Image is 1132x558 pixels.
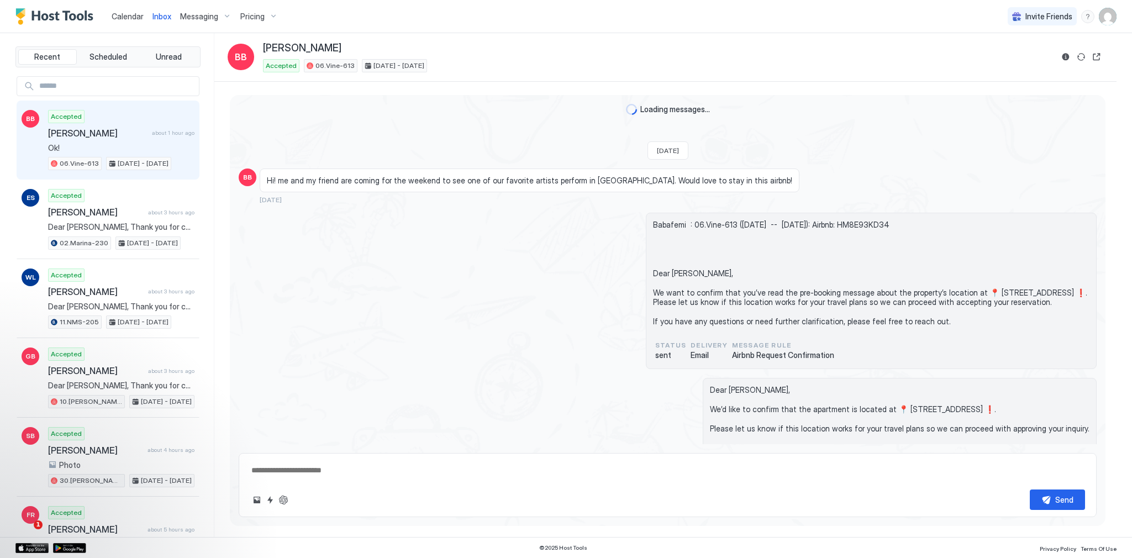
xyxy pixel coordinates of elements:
[235,50,247,64] span: BB
[1081,10,1094,23] div: menu
[1081,542,1117,554] a: Terms Of Use
[657,146,679,155] span: [DATE]
[26,114,35,124] span: BB
[48,365,144,376] span: [PERSON_NAME]
[1030,489,1085,510] button: Send
[48,524,143,535] span: [PERSON_NAME]
[112,10,144,22] a: Calendar
[243,172,252,182] span: BB
[626,104,637,115] div: loading
[152,10,171,22] a: Inbox
[240,12,265,22] span: Pricing
[315,61,355,71] span: 06.Vine-613
[60,397,122,407] span: 10.[PERSON_NAME]-203
[11,520,38,547] iframe: Intercom live chat
[152,129,194,136] span: about 1 hour ago
[250,493,264,507] button: Upload image
[277,493,290,507] button: ChatGPT Auto Reply
[60,238,108,248] span: 02.Marina-230
[51,191,82,201] span: Accepted
[267,176,792,186] span: Hi! me and my friend are coming for the weekend to see one of our favorite artists perform in [GE...
[118,159,169,169] span: [DATE] - [DATE]
[18,49,77,65] button: Recent
[48,302,194,312] span: Dear [PERSON_NAME], Thank you for choosing to stay at our apartment. We hope you’ve enjoyed every...
[48,207,144,218] span: [PERSON_NAME]
[263,42,341,55] span: [PERSON_NAME]
[15,8,98,25] a: Host Tools Logo
[35,77,199,96] input: Input Field
[139,49,198,65] button: Unread
[156,52,182,62] span: Unread
[152,12,171,21] span: Inbox
[25,351,35,361] span: GB
[141,397,192,407] span: [DATE] - [DATE]
[732,350,834,360] span: Airbnb Request Confirmation
[653,220,1089,327] span: Babafemi : 06.Vine-613 ([DATE] -- [DATE]): Airbnb: HM8E93KD34 Dear [PERSON_NAME], We want to conf...
[27,193,35,203] span: ES
[51,112,82,122] span: Accepted
[48,143,194,153] span: Ok!
[148,526,194,533] span: about 5 hours ago
[79,49,138,65] button: Scheduled
[148,446,194,454] span: about 4 hours ago
[148,209,194,216] span: about 3 hours ago
[25,272,36,282] span: WL
[34,520,43,529] span: 1
[266,61,297,71] span: Accepted
[148,367,194,375] span: about 3 hours ago
[48,222,194,232] span: Dear [PERSON_NAME], Thank you for choosing to stay at our apartment. We hope you’ve enjoyed every...
[1059,50,1072,64] button: Reservation information
[640,104,710,114] span: Loading messages...
[260,196,282,204] span: [DATE]
[1075,50,1088,64] button: Sync reservation
[51,270,82,280] span: Accepted
[1081,545,1117,552] span: Terms Of Use
[1040,545,1076,552] span: Privacy Policy
[51,349,82,359] span: Accepted
[127,238,178,248] span: [DATE] - [DATE]
[51,429,82,439] span: Accepted
[180,12,218,22] span: Messaging
[655,350,686,360] span: sent
[118,317,169,327] span: [DATE] - [DATE]
[691,340,728,350] span: Delivery
[15,46,201,67] div: tab-group
[48,128,148,139] span: [PERSON_NAME]
[732,340,834,350] span: Message Rule
[112,12,144,21] span: Calendar
[8,451,229,528] iframe: Intercom notifications message
[1025,12,1072,22] span: Invite Friends
[15,543,49,553] a: App Store
[60,159,99,169] span: 06.Vine-613
[1090,50,1103,64] button: Open reservation
[48,445,143,456] span: [PERSON_NAME]
[1040,542,1076,554] a: Privacy Policy
[48,381,194,391] span: Dear [PERSON_NAME], Thank you for choosing to stay at our apartment. We hope you’ve enjoyed every...
[89,52,127,62] span: Scheduled
[1099,8,1117,25] div: User profile
[264,493,277,507] button: Quick reply
[34,52,60,62] span: Recent
[148,288,194,295] span: about 3 hours ago
[710,385,1089,453] span: Dear [PERSON_NAME], We’d like to confirm that the apartment is located at 📍 [STREET_ADDRESS] ❗️. ...
[373,61,424,71] span: [DATE] - [DATE]
[26,431,35,441] span: SB
[691,350,728,360] span: Email
[1055,494,1073,506] div: Send
[655,340,686,350] span: status
[48,286,144,297] span: [PERSON_NAME]
[539,544,587,551] span: © 2025 Host Tools
[53,543,86,553] a: Google Play Store
[60,317,99,327] span: 11.NMS-205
